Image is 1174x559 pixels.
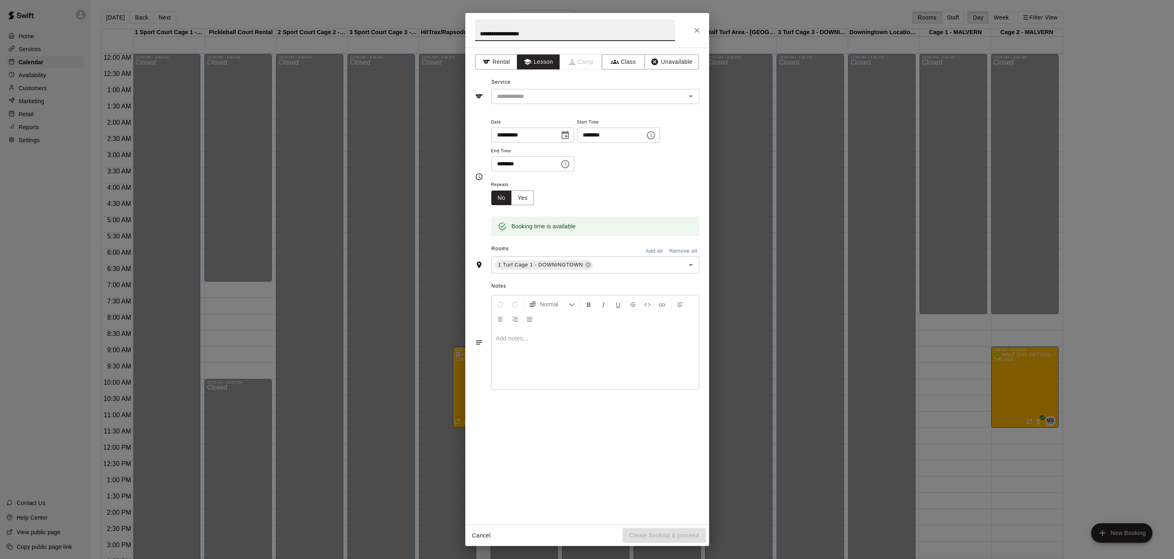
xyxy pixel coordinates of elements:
div: Booking time is available [512,219,576,234]
button: Open [685,91,697,102]
button: Redo [508,297,522,312]
button: Format Underline [611,297,625,312]
span: Camps can only be created in the Services page [560,54,603,69]
span: Start Time [577,117,660,128]
button: Format Bold [582,297,596,312]
span: Rooms [491,246,509,251]
button: Format Strikethrough [626,297,640,312]
span: Date [491,117,574,128]
button: Rental [475,54,518,69]
button: Lesson [517,54,560,69]
span: 1 Turf Cage 1 - DOWNINGTOWN [495,261,586,269]
button: Format Italics [597,297,610,312]
button: Yes [511,191,534,206]
span: Repeats [491,180,541,191]
button: Choose date, selected date is Aug 14, 2025 [557,127,573,143]
div: 1 Turf Cage 1 - DOWNINGTOWN [495,260,593,270]
button: Insert Code [640,297,654,312]
button: Left Align [673,297,687,312]
button: Open [685,259,697,271]
button: Undo [493,297,507,312]
svg: Service [475,92,483,100]
button: Center Align [493,312,507,326]
button: Add all [641,245,667,258]
span: Notes [491,280,699,293]
svg: Rooms [475,261,483,269]
button: Right Align [508,312,522,326]
svg: Timing [475,173,483,181]
button: Formatting Options [525,297,578,312]
div: outlined button group [491,191,534,206]
span: Normal [540,300,569,308]
span: End Time [491,146,574,157]
button: Cancel [469,528,495,543]
button: No [491,191,512,206]
svg: Notes [475,338,483,347]
span: Service [491,79,510,85]
button: Class [602,54,645,69]
button: Choose time, selected time is 9:00 PM [557,156,573,172]
button: Choose time, selected time is 8:30 PM [643,127,659,143]
button: Unavailable [645,54,699,69]
button: Close [690,23,704,38]
button: Insert Link [655,297,669,312]
button: Justify Align [523,312,536,326]
button: Remove all [667,245,699,258]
